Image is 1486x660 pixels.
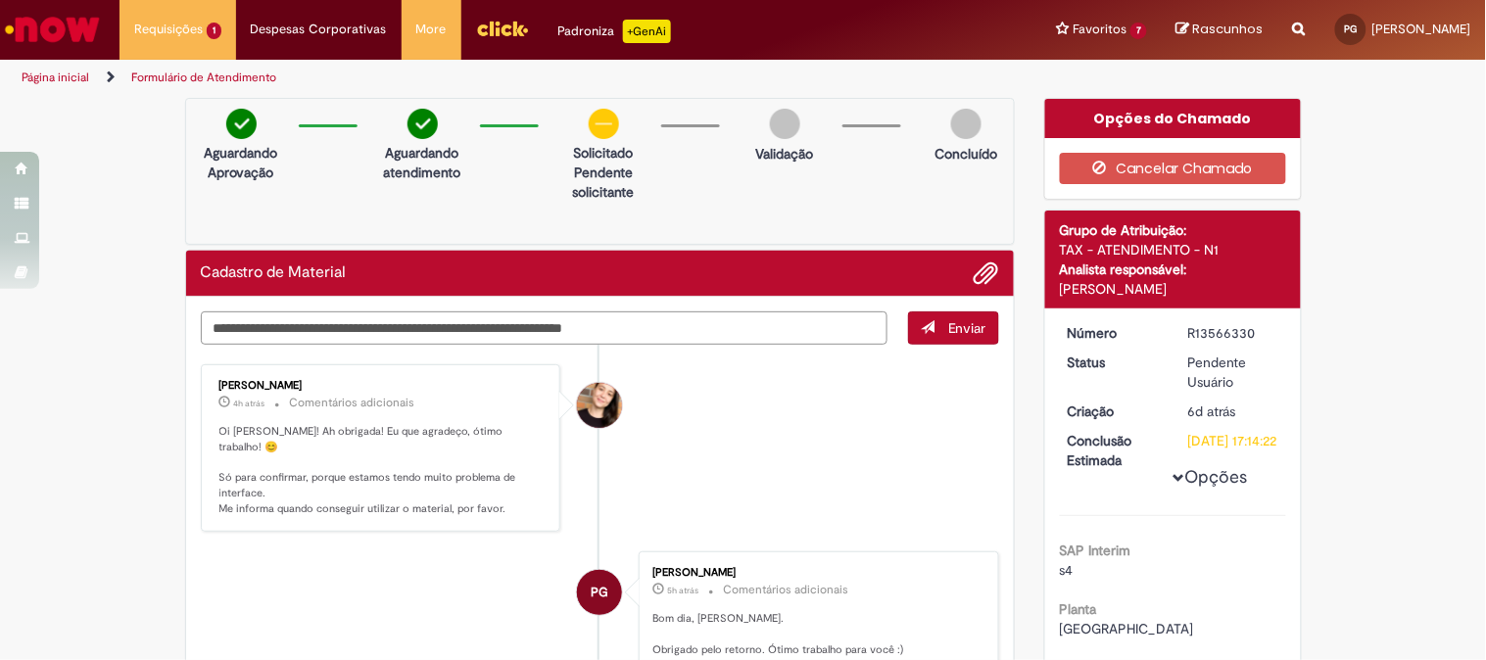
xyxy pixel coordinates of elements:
[1188,431,1279,450] div: [DATE] 17:14:22
[1060,153,1286,184] button: Cancelar Chamado
[756,144,814,164] p: Validação
[577,570,622,615] div: Pedro Oliveira De Goes
[1053,431,1174,470] dt: Conclusão Estimada
[1060,220,1286,240] div: Grupo de Atribuição:
[407,109,438,139] img: check-circle-green.png
[416,20,447,39] span: More
[226,109,257,139] img: check-circle-green.png
[770,109,800,139] img: img-circle-grey.png
[1060,259,1286,279] div: Analista responsável:
[1188,401,1279,421] div: 25/09/2025 12:03:42
[22,70,89,85] a: Página inicial
[219,380,546,392] div: [PERSON_NAME]
[1193,20,1264,38] span: Rascunhos
[577,383,622,428] div: Sabrina De Vasconcelos
[1130,23,1147,39] span: 7
[1188,402,1236,420] span: 6d atrás
[589,109,619,139] img: circle-minus.png
[556,163,651,202] p: Pendente solicitante
[194,143,289,182] p: Aguardando Aprovação
[1060,542,1131,559] b: SAP Interim
[15,60,976,96] ul: Trilhas de página
[1060,620,1194,637] span: [GEOGRAPHIC_DATA]
[1188,323,1279,343] div: R13566330
[908,311,999,345] button: Enviar
[558,20,671,43] div: Padroniza
[201,264,347,282] h2: Cadastro de Material Histórico de tíquete
[251,20,387,39] span: Despesas Corporativas
[1073,20,1126,39] span: Favoritos
[667,585,698,596] span: 5h atrás
[1053,401,1174,421] dt: Criação
[2,10,103,49] img: ServiceNow
[723,582,848,598] small: Comentários adicionais
[948,319,986,337] span: Enviar
[1372,21,1471,37] span: [PERSON_NAME]
[1060,279,1286,299] div: [PERSON_NAME]
[623,20,671,43] p: +GenAi
[556,143,651,163] p: Solicitado
[134,20,203,39] span: Requisições
[1060,600,1097,618] b: Planta
[234,398,265,409] time: 30/09/2025 10:06:31
[1345,23,1358,35] span: PG
[290,395,415,411] small: Comentários adicionais
[234,398,265,409] span: 4h atrás
[131,70,276,85] a: Formulário de Atendimento
[974,260,999,286] button: Adicionar anexos
[1060,561,1074,579] span: s4
[476,14,529,43] img: click_logo_yellow_360x200.png
[935,144,997,164] p: Concluído
[951,109,982,139] img: img-circle-grey.png
[1053,353,1174,372] dt: Status
[207,23,221,39] span: 1
[652,611,979,657] p: Bom dia, [PERSON_NAME]. Obrigado pelo retorno. Ótimo trabalho para você :)
[1053,323,1174,343] dt: Número
[1060,240,1286,259] div: TAX - ATENDIMENTO - N1
[201,311,888,345] textarea: Digite sua mensagem aqui...
[1045,99,1301,138] div: Opções do Chamado
[667,585,698,596] time: 30/09/2025 09:53:01
[1176,21,1264,39] a: Rascunhos
[375,143,470,182] p: Aguardando atendimento
[219,424,546,516] p: Oi [PERSON_NAME]! Ah obrigada! Eu que agradeço, ótimo trabalho! 😊 Só para confirmar, porque estam...
[591,569,608,616] span: PG
[652,567,979,579] div: [PERSON_NAME]
[1188,402,1236,420] time: 25/09/2025 12:03:42
[1188,353,1279,392] div: Pendente Usuário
